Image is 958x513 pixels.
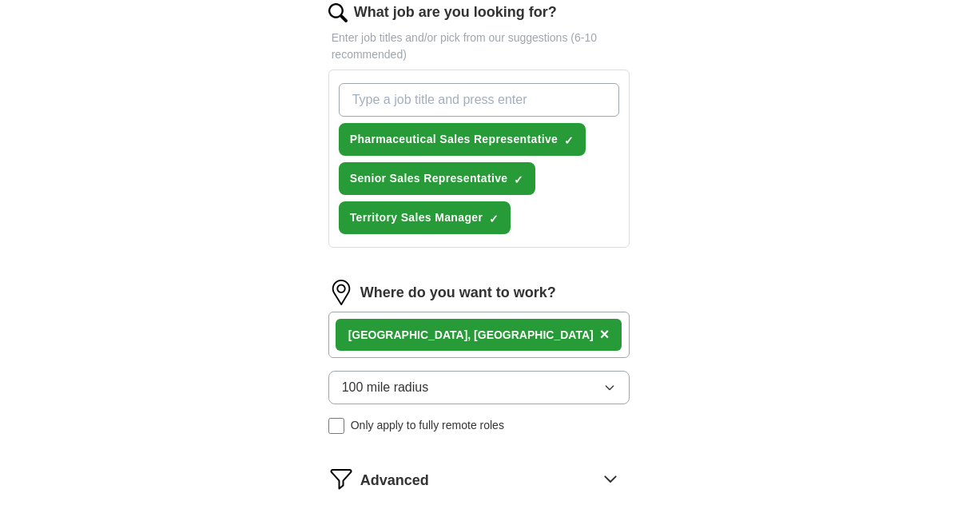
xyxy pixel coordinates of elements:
[351,417,504,434] span: Only apply to fully remote roles
[354,2,557,23] label: What job are you looking for?
[339,162,536,195] button: Senior Sales Representative✓
[514,173,523,186] span: ✓
[350,209,483,226] span: Territory Sales Manager
[564,134,574,147] span: ✓
[348,327,594,344] div: [GEOGRAPHIC_DATA], [GEOGRAPHIC_DATA]
[360,282,556,304] label: Where do you want to work?
[328,3,348,22] img: search.png
[328,30,630,63] p: Enter job titles and/or pick from our suggestions (6-10 recommended)
[328,466,354,491] img: filter
[600,325,610,343] span: ×
[489,213,499,225] span: ✓
[350,170,508,187] span: Senior Sales Representative
[342,378,429,397] span: 100 mile radius
[339,83,620,117] input: Type a job title and press enter
[339,123,586,156] button: Pharmaceutical Sales Representative✓
[360,470,429,491] span: Advanced
[328,371,630,404] button: 100 mile radius
[328,418,344,434] input: Only apply to fully remote roles
[328,280,354,305] img: location.png
[339,201,511,234] button: Territory Sales Manager✓
[600,323,610,347] button: ×
[350,131,559,148] span: Pharmaceutical Sales Representative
